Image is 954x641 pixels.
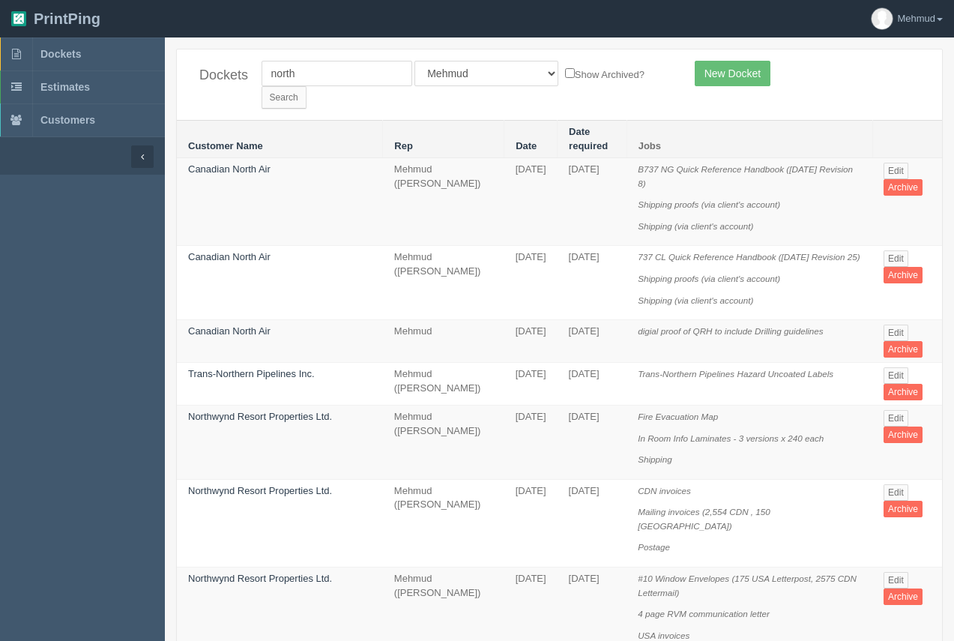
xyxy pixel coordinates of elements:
span: Dockets [40,48,81,60]
a: Edit [884,163,908,179]
td: [DATE] [504,363,558,406]
a: Northwynd Resort Properties Ltd. [188,411,332,422]
i: In Room Info Laminates - 3 versions x 240 each [638,433,824,443]
i: Shipping (via client's account) [638,221,753,231]
a: Canadian North Air [188,325,271,337]
img: avatar_default-7531ab5dedf162e01f1e0bb0964e6a185e93c5c22dfe317fb01d7f8cd2b1632c.jpg [872,8,893,29]
td: [DATE] [558,363,627,406]
a: Edit [884,250,908,267]
a: Northwynd Resort Properties Ltd. [188,573,332,584]
i: Fire Evacuation Map [638,412,718,421]
td: Mehmud ([PERSON_NAME]) [383,406,504,480]
i: CDN invoices [638,486,691,496]
a: New Docket [695,61,770,86]
a: Date required [569,126,608,151]
i: Mailing invoices (2,554 CDN , 150 [GEOGRAPHIC_DATA]) [638,507,770,531]
h4: Dockets [199,68,239,83]
span: Estimates [40,81,90,93]
i: USA invoices [638,631,689,640]
i: Trans-Northern Pipelines Hazard Uncoated Labels [638,369,833,379]
td: [DATE] [504,158,558,246]
a: Date [516,140,537,151]
td: [DATE] [558,158,627,246]
input: Customer Name [262,61,412,86]
a: Archive [884,427,923,443]
a: Canadian North Air [188,163,271,175]
i: Shipping proofs (via client's account) [638,274,780,283]
i: Postage [638,542,670,552]
a: Northwynd Resort Properties Ltd. [188,485,332,496]
a: Archive [884,384,923,400]
a: Archive [884,179,923,196]
label: Show Archived? [565,65,644,82]
td: [DATE] [504,246,558,320]
span: Customers [40,114,95,126]
td: Mehmud ([PERSON_NAME]) [383,246,504,320]
a: Archive [884,267,923,283]
td: Mehmud ([PERSON_NAME]) [383,158,504,246]
a: Trans-Northern Pipelines Inc. [188,368,315,379]
a: Edit [884,367,908,384]
th: Jobs [627,121,872,158]
a: Canadian North Air [188,251,271,262]
a: Edit [884,572,908,589]
i: Shipping [638,454,672,464]
a: Archive [884,501,923,517]
a: Edit [884,325,908,341]
img: logo-3e63b451c926e2ac314895c53de4908e5d424f24456219fb08d385ab2e579770.png [11,11,26,26]
i: Shipping proofs (via client's account) [638,199,780,209]
td: [DATE] [504,479,558,567]
i: Shipping (via client's account) [638,295,753,305]
i: 737 CL Quick Reference Handbook ([DATE] Revision 25) [638,252,860,262]
input: Show Archived? [565,68,575,78]
i: digial proof of QRH to include Drilling guidelines [638,326,824,336]
td: [DATE] [504,406,558,480]
input: Search [262,86,307,109]
a: Archive [884,589,923,605]
td: [DATE] [558,479,627,567]
td: Mehmud ([PERSON_NAME]) [383,363,504,406]
a: Edit [884,484,908,501]
a: Rep [394,140,413,151]
td: [DATE] [558,320,627,363]
a: Customer Name [188,140,263,151]
a: Edit [884,410,908,427]
td: Mehmud ([PERSON_NAME]) [383,479,504,567]
td: Mehmud [383,320,504,363]
td: [DATE] [504,320,558,363]
td: [DATE] [558,246,627,320]
i: #10 Window Envelopes (175 USA Letterpost, 2575 CDN Lettermail) [638,574,857,598]
i: B737 NG Quick Reference Handbook ([DATE] Revision 8) [638,164,853,188]
td: [DATE] [558,406,627,480]
a: Archive [884,341,923,358]
i: 4 page RVM communication letter [638,609,770,619]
